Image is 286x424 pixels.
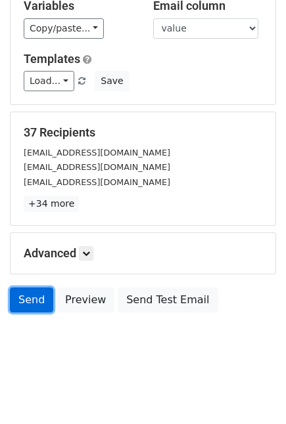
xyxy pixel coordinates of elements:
[10,287,53,312] a: Send
[57,287,114,312] a: Preview
[95,71,129,91] button: Save
[24,71,74,91] a: Load...
[220,361,286,424] iframe: Chat Widget
[24,52,80,66] a: Templates
[24,18,104,39] a: Copy/paste...
[24,177,170,187] small: [EMAIL_ADDRESS][DOMAIN_NAME]
[24,162,170,172] small: [EMAIL_ADDRESS][DOMAIN_NAME]
[118,287,218,312] a: Send Test Email
[24,246,262,261] h5: Advanced
[24,196,79,212] a: +34 more
[24,148,170,158] small: [EMAIL_ADDRESS][DOMAIN_NAME]
[24,125,262,140] h5: 37 Recipients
